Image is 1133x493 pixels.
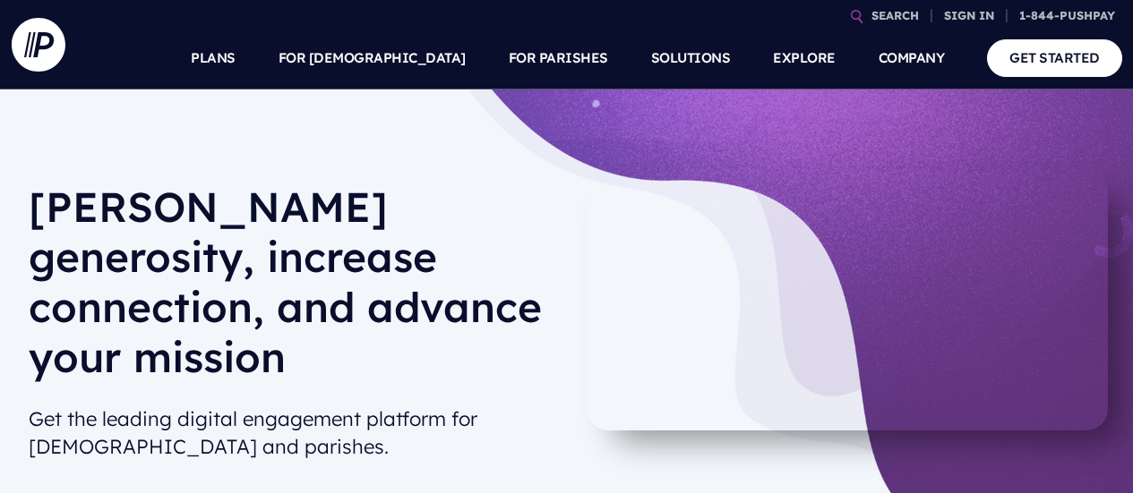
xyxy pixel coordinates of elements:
a: FOR PARISHES [509,27,608,89]
a: FOR [DEMOGRAPHIC_DATA] [279,27,466,89]
a: GET STARTED [987,39,1122,76]
h2: Get the leading digital engagement platform for [DEMOGRAPHIC_DATA] and parishes. [29,398,555,468]
h1: [PERSON_NAME] generosity, increase connection, and advance your mission [29,182,555,396]
a: SOLUTIONS [651,27,731,89]
a: EXPLORE [773,27,836,89]
a: PLANS [191,27,236,89]
a: COMPANY [879,27,945,89]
